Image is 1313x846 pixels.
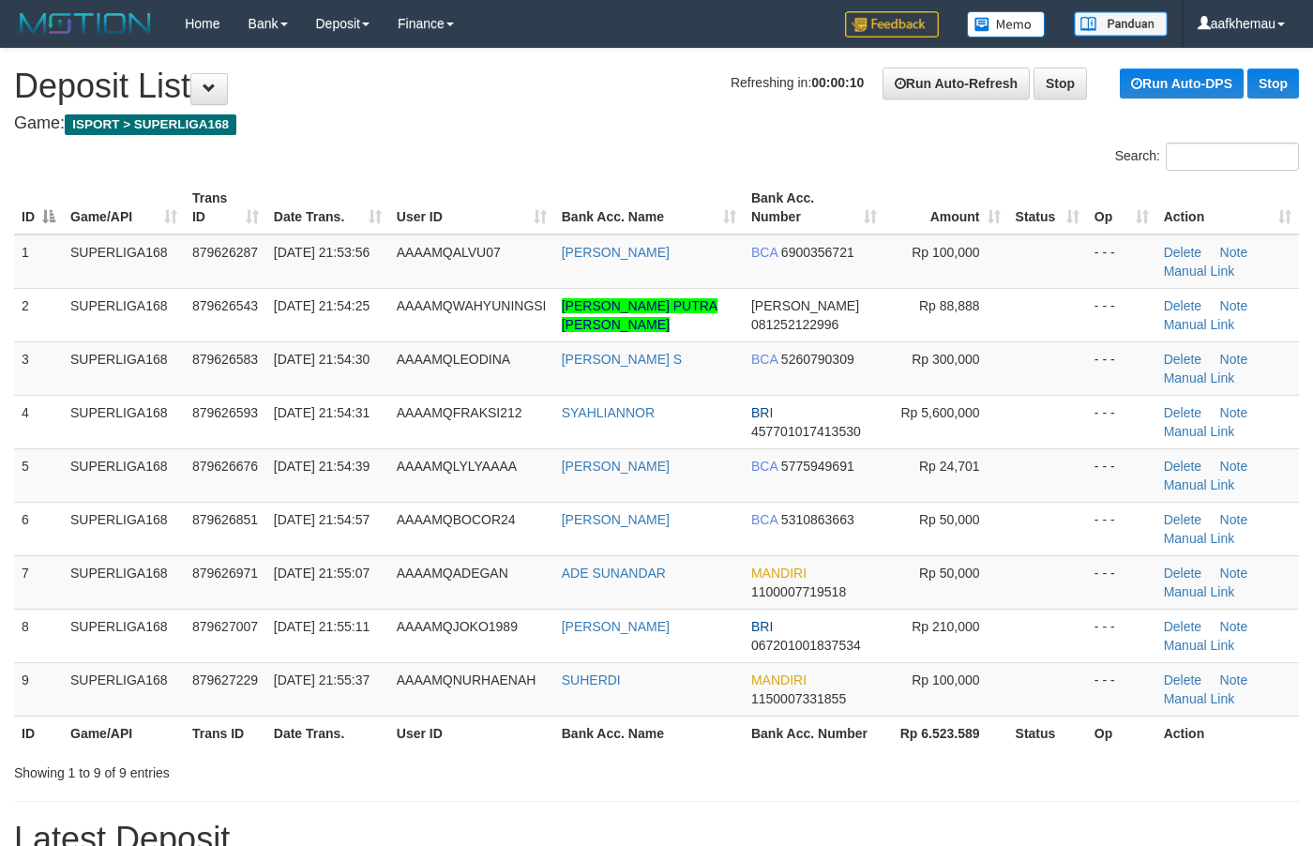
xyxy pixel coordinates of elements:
[274,619,370,634] span: [DATE] 21:55:11
[1164,638,1235,653] a: Manual Link
[14,502,63,555] td: 6
[274,566,370,581] span: [DATE] 21:55:07
[912,619,979,634] span: Rp 210,000
[192,298,258,313] span: 879626543
[192,619,258,634] span: 879627007
[744,181,884,234] th: Bank Acc. Number: activate to sort column ascending
[14,114,1299,133] h4: Game:
[397,405,522,420] span: AAAAMQFRAKSI212
[1220,512,1248,527] a: Note
[14,662,63,716] td: 9
[731,75,864,90] span: Refreshing in:
[562,512,670,527] a: [PERSON_NAME]
[1087,395,1156,448] td: - - -
[1156,181,1299,234] th: Action: activate to sort column ascending
[1164,424,1235,439] a: Manual Link
[397,352,510,367] span: AAAAMQLEODINA
[63,555,185,609] td: SUPERLIGA168
[192,672,258,687] span: 879627229
[1166,143,1299,171] input: Search:
[751,566,807,581] span: MANDIRI
[266,181,389,234] th: Date Trans.: activate to sort column ascending
[63,395,185,448] td: SUPERLIGA168
[1074,11,1168,37] img: panduan.png
[751,512,777,527] span: BCA
[1220,245,1248,260] a: Note
[63,448,185,502] td: SUPERLIGA168
[1164,245,1201,260] a: Delete
[274,459,370,474] span: [DATE] 21:54:39
[781,459,854,474] span: Copy 5775949691 to clipboard
[14,68,1299,105] h1: Deposit List
[751,691,846,706] span: Copy 1150007331855 to clipboard
[919,566,980,581] span: Rp 50,000
[751,459,777,474] span: BCA
[266,716,389,750] th: Date Trans.
[919,512,980,527] span: Rp 50,000
[1164,405,1201,420] a: Delete
[274,245,370,260] span: [DATE] 21:53:56
[562,672,621,687] a: SUHERDI
[14,288,63,341] td: 2
[1164,619,1201,634] a: Delete
[1220,566,1248,581] a: Note
[185,181,266,234] th: Trans ID: activate to sort column ascending
[562,298,717,332] a: [PERSON_NAME] PUTRA [PERSON_NAME]
[751,352,777,367] span: BCA
[751,672,807,687] span: MANDIRI
[554,716,744,750] th: Bank Acc. Name
[751,424,861,439] span: Copy 457701017413530 to clipboard
[397,619,518,634] span: AAAAMQJOKO1989
[274,512,370,527] span: [DATE] 21:54:57
[1087,448,1156,502] td: - - -
[1087,662,1156,716] td: - - -
[883,68,1030,99] a: Run Auto-Refresh
[1164,531,1235,546] a: Manual Link
[274,298,370,313] span: [DATE] 21:54:25
[14,181,63,234] th: ID: activate to sort column descending
[900,405,979,420] span: Rp 5,600,000
[1087,234,1156,289] td: - - -
[14,395,63,448] td: 4
[554,181,744,234] th: Bank Acc. Name: activate to sort column ascending
[562,459,670,474] a: [PERSON_NAME]
[1220,672,1248,687] a: Note
[397,459,517,474] span: AAAAMQLYLYAAAA
[1164,459,1201,474] a: Delete
[967,11,1046,38] img: Button%20Memo.svg
[781,512,854,527] span: Copy 5310863663 to clipboard
[274,672,370,687] span: [DATE] 21:55:37
[1034,68,1087,99] a: Stop
[1220,459,1248,474] a: Note
[562,405,655,420] a: SYAHLIANNOR
[389,716,554,750] th: User ID
[1164,584,1235,599] a: Manual Link
[1164,298,1201,313] a: Delete
[397,566,508,581] span: AAAAMQADEGAN
[1008,716,1087,750] th: Status
[14,555,63,609] td: 7
[1087,181,1156,234] th: Op: activate to sort column ascending
[1164,691,1235,706] a: Manual Link
[63,716,185,750] th: Game/API
[919,459,980,474] span: Rp 24,701
[192,245,258,260] span: 879626287
[14,341,63,395] td: 3
[397,672,536,687] span: AAAAMQNURHAENAH
[884,716,1008,750] th: Rp 6.523.589
[1156,716,1299,750] th: Action
[14,448,63,502] td: 5
[1164,512,1201,527] a: Delete
[14,716,63,750] th: ID
[389,181,554,234] th: User ID: activate to sort column ascending
[1164,264,1235,279] a: Manual Link
[1247,68,1299,98] a: Stop
[1220,352,1248,367] a: Note
[751,298,859,313] span: [PERSON_NAME]
[1164,370,1235,385] a: Manual Link
[751,405,773,420] span: BRI
[744,716,884,750] th: Bank Acc. Number
[397,245,501,260] span: AAAAMQALVU07
[1120,68,1244,98] a: Run Auto-DPS
[751,584,846,599] span: Copy 1100007719518 to clipboard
